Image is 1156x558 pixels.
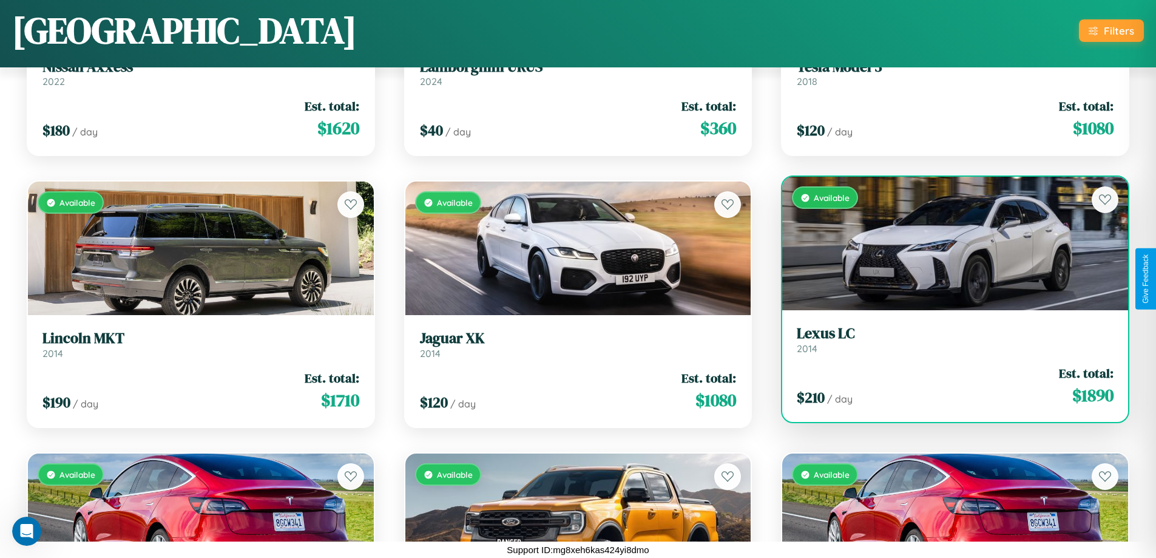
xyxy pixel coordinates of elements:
span: / day [445,126,471,138]
span: $ 120 [797,120,825,140]
span: / day [450,398,476,410]
h3: Lincoln MKT [42,330,359,347]
span: / day [73,398,98,410]
div: Give Feedback [1141,254,1150,304]
span: Est. total: [305,97,359,115]
span: Est. total: [1059,364,1114,382]
p: Support ID: mg8xeh6kas424yi8dmo [507,542,649,558]
span: $ 360 [700,116,736,140]
span: / day [827,126,853,138]
span: Est. total: [681,97,736,115]
span: Est. total: [1059,97,1114,115]
a: Lexus LC2014 [797,325,1114,355]
button: Filters [1079,19,1144,42]
a: Lamborghini URUS2024 [420,58,737,88]
span: $ 40 [420,120,443,140]
span: 2014 [797,342,817,355]
span: $ 1080 [695,388,736,412]
span: $ 180 [42,120,70,140]
span: / day [72,126,98,138]
span: Est. total: [681,369,736,387]
span: / day [827,393,853,405]
a: Nissan Axxess2022 [42,58,359,88]
span: $ 210 [797,387,825,407]
span: Available [437,197,473,208]
span: $ 120 [420,392,448,412]
iframe: Intercom live chat [12,517,41,546]
h3: Lexus LC [797,325,1114,342]
span: Available [437,469,473,480]
span: $ 1080 [1073,116,1114,140]
span: 2014 [420,347,441,359]
span: $ 1620 [317,116,359,140]
span: 2024 [420,75,442,87]
span: $ 1890 [1072,383,1114,407]
span: 2022 [42,75,65,87]
span: $ 190 [42,392,70,412]
span: Available [814,192,850,203]
div: Filters [1104,24,1134,37]
span: Est. total: [305,369,359,387]
h1: [GEOGRAPHIC_DATA] [12,5,357,55]
span: 2014 [42,347,63,359]
a: Tesla Model 32018 [797,58,1114,88]
a: Jaguar XK2014 [420,330,737,359]
span: $ 1710 [321,388,359,412]
h3: Jaguar XK [420,330,737,347]
a: Lincoln MKT2014 [42,330,359,359]
span: Available [59,197,95,208]
span: Available [59,469,95,480]
span: Available [814,469,850,480]
span: 2018 [797,75,817,87]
